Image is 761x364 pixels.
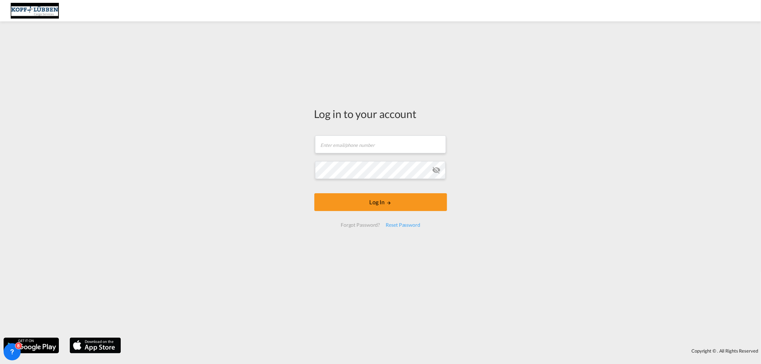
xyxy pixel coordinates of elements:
[432,166,441,174] md-icon: icon-eye-off
[314,106,447,121] div: Log in to your account
[125,345,761,357] div: Copyright © . All Rights Reserved
[315,135,446,153] input: Enter email/phone number
[69,337,122,354] img: apple.png
[11,3,59,19] img: 25cf3bb0aafc11ee9c4fdbd399af7748.JPG
[383,219,423,231] div: Reset Password
[338,219,383,231] div: Forgot Password?
[314,193,447,211] button: LOGIN
[3,337,60,354] img: google.png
